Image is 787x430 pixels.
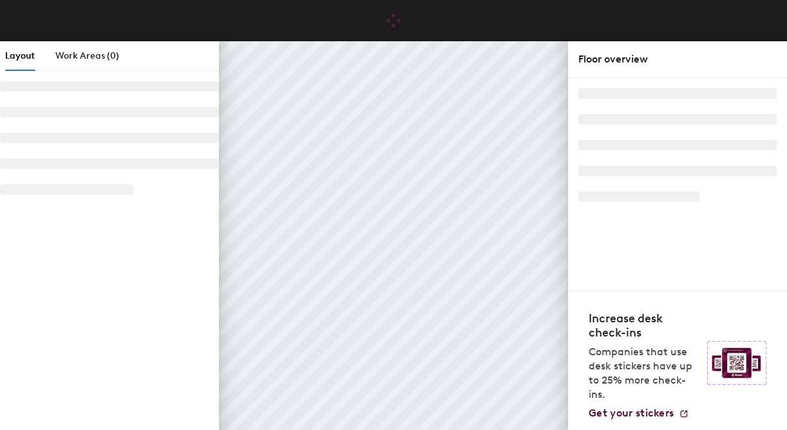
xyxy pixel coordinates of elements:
[589,407,674,419] span: Get your stickers
[578,52,777,67] div: Floor overview
[589,311,699,340] h4: Increase desk check-ins
[55,50,119,61] span: Work Areas (0)
[707,341,766,385] img: Sticker logo
[589,345,699,402] p: Companies that use desk stickers have up to 25% more check-ins.
[589,407,689,420] a: Get your stickers
[5,50,35,61] span: Layout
